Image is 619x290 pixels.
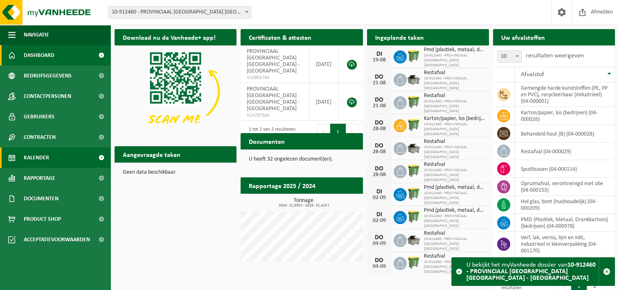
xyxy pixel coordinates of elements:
[407,187,421,201] img: WB-0770-HPE-GN-50
[515,256,615,274] td: afgewerkte olie - industrie in kleinverpakking (04-001174)
[24,209,61,229] span: Product Shop
[247,86,299,112] span: PROVINCIAAL [GEOGRAPHIC_DATA] [GEOGRAPHIC_DATA] - [GEOGRAPHIC_DATA]
[310,45,338,83] td: [DATE]
[407,210,421,224] img: WB-0770-HPE-GN-50
[115,45,236,137] img: Download de VHEPlus App
[24,86,71,106] span: Contactpersonen
[371,103,387,109] div: 21-08
[424,161,485,168] span: Restafval
[424,70,485,76] span: Restafval
[371,97,387,103] div: DO
[371,234,387,241] div: DO
[371,74,387,80] div: DO
[371,218,387,224] div: 02-09
[497,51,521,62] span: 10
[371,120,387,126] div: DO
[115,146,189,162] h2: Aangevraagde taken
[241,133,293,149] h2: Documenten
[424,260,485,274] span: 10-912460 - PROVINCIAAL [GEOGRAPHIC_DATA] [GEOGRAPHIC_DATA]
[424,214,485,229] span: 10-912460 - PROVINCIAAL [GEOGRAPHIC_DATA] [GEOGRAPHIC_DATA]
[515,125,615,143] td: behandeld hout (B) (04-000028)
[424,168,485,183] span: 10-912460 - PROVINCIAAL [GEOGRAPHIC_DATA] [GEOGRAPHIC_DATA]
[245,123,295,141] div: 1 tot 2 van 2 resultaten
[24,66,72,86] span: Bedrijfsgegevens
[371,241,387,247] div: 04-09
[371,165,387,172] div: DO
[515,196,615,214] td: hol glas, bont (huishoudelijk) (04-000209)
[371,172,387,178] div: 28-08
[424,47,485,53] span: Pmd (plastiek, metaal, drankkartons) (bedrijven)
[424,99,485,114] span: 10-912460 - PROVINCIAAL [GEOGRAPHIC_DATA] [GEOGRAPHIC_DATA]
[407,118,421,132] img: WB-0770-HPE-GN-50
[424,237,485,251] span: 10-912460 - PROVINCIAAL [GEOGRAPHIC_DATA] [GEOGRAPHIC_DATA]
[302,193,362,210] a: Bekijk rapportage
[24,188,59,209] span: Documenten
[317,124,330,140] button: Previous
[424,76,485,91] span: 10-912460 - PROVINCIAAL [GEOGRAPHIC_DATA] [GEOGRAPHIC_DATA]
[371,257,387,264] div: DO
[515,232,615,256] td: verf, lak, vernis, lijm en inkt, industrieel in kleinverpakking (04-001170)
[24,168,55,188] span: Rapportage
[371,126,387,132] div: 28-08
[466,258,599,285] div: U bekijkt het myVanheede dossier van
[371,264,387,270] div: 04-09
[407,233,421,247] img: WB-5000-GAL-GY-01
[424,116,485,122] span: Karton/papier, los (bedrijven)
[407,256,421,270] img: WB-0770-HPE-GN-50
[24,147,49,168] span: Kalender
[526,52,584,59] label: resultaten weergeven
[424,184,485,191] span: Pmd (plastiek, metaal, drankkartons) (bedrijven)
[108,6,251,18] span: 10-912460 - PROVINCIAAL GROENDOMEIN MECHELEN - MECHELEN
[346,124,359,140] button: Next
[245,204,362,208] span: 2024: 22,950 t - 2025: 15,425 t
[241,177,324,193] h2: Rapportage 2025 / 2024
[515,214,615,232] td: PMD (Plastiek, Metaal, Drankkartons) (bedrijven) (04-000978)
[247,48,299,74] span: PROVINCIAAL [GEOGRAPHIC_DATA] [GEOGRAPHIC_DATA] - [GEOGRAPHIC_DATA]
[371,188,387,195] div: DI
[407,72,421,86] img: WB-5000-GAL-GY-01
[515,178,615,196] td: opruimafval, verontreinigd met olie (04-000153)
[424,145,485,160] span: 10-912460 - PROVINCIAAL [GEOGRAPHIC_DATA] [GEOGRAPHIC_DATA]
[123,170,228,175] p: Geen data beschikbaar.
[24,127,56,147] span: Contracten
[424,53,485,68] span: 10-912460 - PROVINCIAAL [GEOGRAPHIC_DATA] [GEOGRAPHIC_DATA]
[247,112,303,119] span: VLA707364
[24,25,49,45] span: Navigatie
[108,7,251,18] span: 10-912460 - PROVINCIAAL GROENDOMEIN MECHELEN - MECHELEN
[407,164,421,178] img: WB-0770-HPE-GN-50
[249,156,354,162] p: U heeft 32 ongelezen document(en).
[24,45,54,66] span: Dashboard
[515,107,615,125] td: karton/papier, los (bedrijven) (04-000026)
[424,253,485,260] span: Restafval
[424,138,485,145] span: Restafval
[515,160,615,178] td: spuitbussen (04-000114)
[24,106,54,127] span: Gebruikers
[407,95,421,109] img: WB-0770-HPE-GN-50
[424,93,485,99] span: Restafval
[247,75,303,81] span: VLA901744
[371,149,387,155] div: 28-08
[371,195,387,201] div: 02-09
[245,198,362,208] h3: Tonnage
[466,262,596,281] strong: 10-912460 - PROVINCIAAL [GEOGRAPHIC_DATA] [GEOGRAPHIC_DATA] - [GEOGRAPHIC_DATA]
[424,122,485,137] span: 10-912460 - PROVINCIAAL [GEOGRAPHIC_DATA] [GEOGRAPHIC_DATA]
[371,57,387,63] div: 19-08
[424,207,485,214] span: Pmd (plastiek, metaal, drankkartons) (bedrijven)
[371,143,387,149] div: DO
[24,229,90,250] span: Acceptatievoorwaarden
[115,29,224,45] h2: Download nu de Vanheede+ app!
[330,124,346,140] button: 1
[493,29,553,45] h2: Uw afvalstoffen
[367,29,432,45] h2: Ingeplande taken
[424,191,485,206] span: 10-912460 - PROVINCIAAL [GEOGRAPHIC_DATA] [GEOGRAPHIC_DATA]
[515,82,615,107] td: gemengde harde kunststoffen (PE, PP en PVC), recycleerbaar (industrieel) (04-000001)
[407,141,421,155] img: WB-5000-GAL-GY-01
[371,51,387,57] div: DI
[371,211,387,218] div: DI
[424,230,485,237] span: Restafval
[521,71,544,78] span: Afvalstof
[407,49,421,63] img: WB-0770-HPE-GN-50
[310,83,338,121] td: [DATE]
[371,80,387,86] div: 21-08
[515,143,615,160] td: restafval (04-000029)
